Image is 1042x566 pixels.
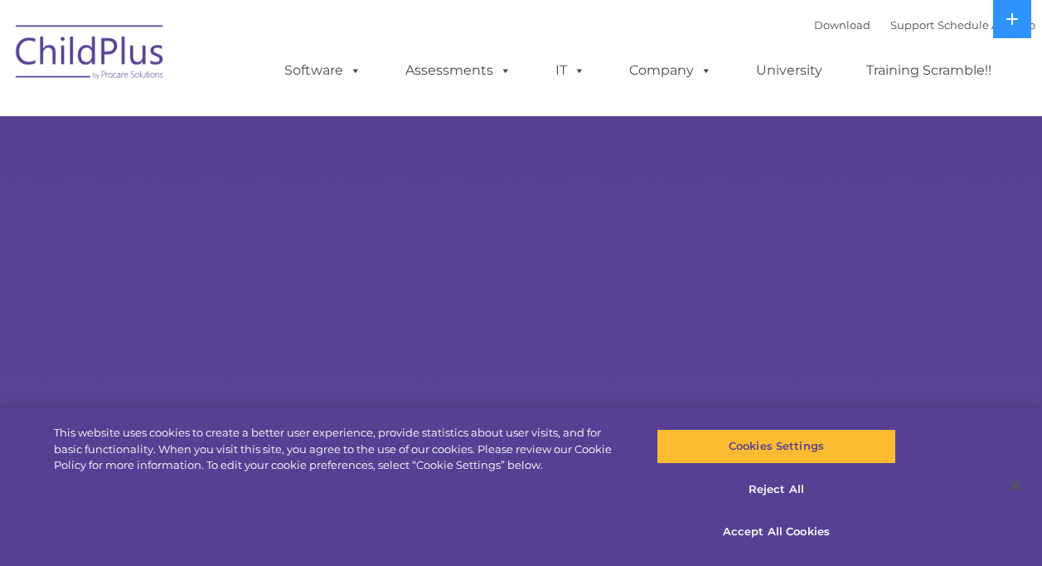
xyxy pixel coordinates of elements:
[613,54,729,87] a: Company
[814,18,1035,32] font: |
[814,18,870,32] a: Download
[890,18,934,32] a: Support
[54,425,625,474] div: This website uses cookies to create a better user experience, provide statistics about user visit...
[389,54,528,87] a: Assessments
[539,54,602,87] a: IT
[657,515,896,549] button: Accept All Cookies
[850,54,1008,87] a: Training Scramble!!
[997,467,1034,504] button: Close
[657,472,896,507] button: Reject All
[739,54,839,87] a: University
[7,13,173,96] img: ChildPlus by Procare Solutions
[268,54,378,87] a: Software
[938,18,1035,32] a: Schedule A Demo
[657,429,896,464] button: Cookies Settings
